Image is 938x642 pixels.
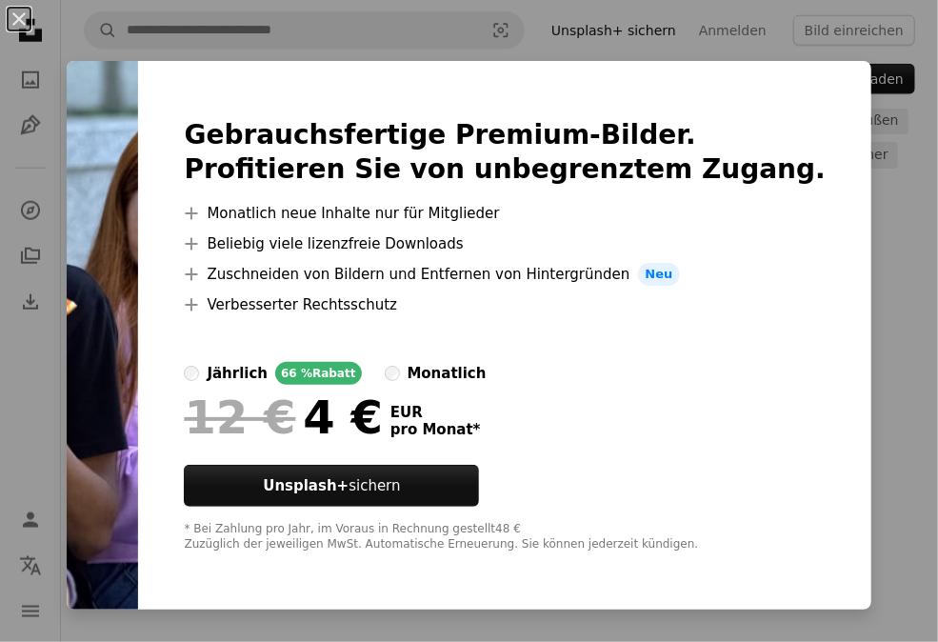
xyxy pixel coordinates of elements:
[184,232,826,255] li: Beliebig viele lizenzfreie Downloads
[390,421,481,438] span: pro Monat *
[184,392,295,442] span: 12 €
[263,477,349,494] strong: Unsplash+
[275,362,361,385] div: 66 % Rabatt
[385,366,400,381] input: monatlich
[184,522,826,552] div: * Bei Zahlung pro Jahr, im Voraus in Rechnung gestellt 48 € Zuzüglich der jeweiligen MwSt. Automa...
[184,263,826,286] li: Zuschneiden von Bildern und Entfernen von Hintergründen
[184,465,479,507] button: Unsplash+sichern
[184,392,382,442] div: 4 €
[207,362,268,385] div: jährlich
[184,293,826,316] li: Verbesserter Rechtsschutz
[184,202,826,225] li: Monatlich neue Inhalte nur für Mitglieder
[67,61,138,610] img: premium_photo-1683121348672-5f467bd94b12
[638,263,681,286] span: Neu
[184,118,826,187] h2: Gebrauchsfertige Premium-Bilder. Profitieren Sie von unbegrenztem Zugang.
[184,366,199,381] input: jährlich66 %Rabatt
[390,404,481,421] span: EUR
[408,362,487,385] div: monatlich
